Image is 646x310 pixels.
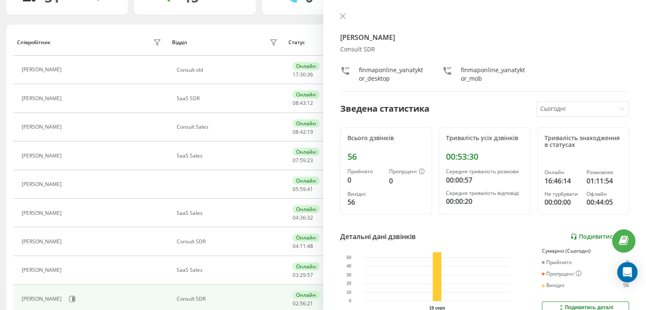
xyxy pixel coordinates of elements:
div: [PERSON_NAME] [22,210,64,216]
div: [PERSON_NAME] [22,181,64,187]
div: Статус [288,39,305,45]
span: 12 [307,99,313,107]
span: 56 [300,300,306,307]
span: 08 [293,99,299,107]
span: 32 [307,214,313,221]
div: Прийнято [542,259,572,265]
div: 00:00:20 [446,196,523,206]
text: 20 [347,281,352,286]
div: SaaS Sales [177,267,280,273]
span: 48 [307,242,313,250]
div: SaaS Sales [177,153,280,159]
div: [PERSON_NAME] [22,153,64,159]
span: 57 [307,271,313,279]
div: Пропущені [542,271,581,277]
text: 10 [347,290,352,295]
div: Зведена статистика [340,102,429,115]
div: Детальні дані дзвінків [340,231,416,242]
div: SaaS SDR [177,96,280,101]
span: 23 [307,157,313,164]
div: 0 [389,176,425,186]
div: Онлайн [293,62,319,70]
div: Онлайн [293,291,319,299]
span: 19 [307,128,313,135]
div: 00:53:30 [446,152,523,162]
div: [PERSON_NAME] [22,67,64,73]
div: : : [293,186,313,192]
div: Середня тривалість розмови [446,169,523,175]
a: Подивитись звіт [570,233,629,240]
span: 03 [293,271,299,279]
div: Consult Sales [177,124,280,130]
span: 42 [300,128,306,135]
div: 00:00:00 [544,197,580,207]
div: 0 [626,259,629,265]
div: 01:11:54 [587,176,622,186]
span: 29 [300,271,306,279]
text: 30 [347,273,352,277]
span: 05 [293,186,299,193]
text: 0 [349,299,351,303]
span: 36 [300,214,306,221]
div: Consult SDR [340,46,629,53]
div: : : [293,72,313,78]
div: Вихідні [542,282,564,288]
div: Тривалість усіх дзвінків [446,135,523,142]
span: 02 [293,300,299,307]
div: [PERSON_NAME] [22,267,64,273]
div: Всього дзвінків [347,135,425,142]
div: : : [293,215,313,221]
div: finmaponline_yanatyktor_mob [461,66,527,83]
div: Прийнято [347,169,382,175]
div: Не турбувати [544,191,580,197]
div: Середня тривалість відповіді [446,190,523,196]
div: Вихідні [347,191,382,197]
div: : : [293,243,313,249]
div: Тривалість знаходження в статусах [544,135,622,149]
div: Сумарно (Сьогодні) [542,248,629,254]
div: Онлайн [293,119,319,127]
div: [PERSON_NAME] [22,124,64,130]
div: Open Intercom Messenger [617,262,638,282]
div: Співробітник [17,39,51,45]
div: Пропущені [389,169,425,175]
text: 50 [347,255,352,260]
span: 17 [293,71,299,78]
span: 30 [300,71,306,78]
div: Онлайн [293,177,319,185]
div: [PERSON_NAME] [22,296,64,302]
div: Офлайн [587,191,622,197]
div: 56 [347,152,425,162]
div: 00:44:05 [587,197,622,207]
div: Розмовляє [587,169,622,175]
div: Consult SDR [177,239,280,245]
div: 16:46:14 [544,176,580,186]
div: Онлайн [293,234,319,242]
h4: [PERSON_NAME] [340,32,629,42]
span: 11 [300,242,306,250]
div: : : [293,272,313,278]
span: 59 [300,157,306,164]
div: : : [293,129,313,135]
div: Онлайн [544,169,580,175]
span: 04 [293,242,299,250]
div: Відділ [172,39,187,45]
div: [PERSON_NAME] [22,96,64,101]
div: 56 [347,197,382,207]
div: 0 [347,175,382,185]
div: Онлайн [293,262,319,271]
span: 59 [300,186,306,193]
div: : : [293,158,313,163]
div: 00:00:57 [446,175,523,185]
text: 40 [347,264,352,268]
span: 21 [307,300,313,307]
div: SaaS Sales [177,210,280,216]
div: Consult old [177,67,280,73]
span: 43 [300,99,306,107]
span: 07 [293,157,299,164]
div: : : [293,100,313,106]
span: 36 [307,71,313,78]
div: [PERSON_NAME] [22,239,64,245]
span: 41 [307,186,313,193]
div: Онлайн [293,90,319,99]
